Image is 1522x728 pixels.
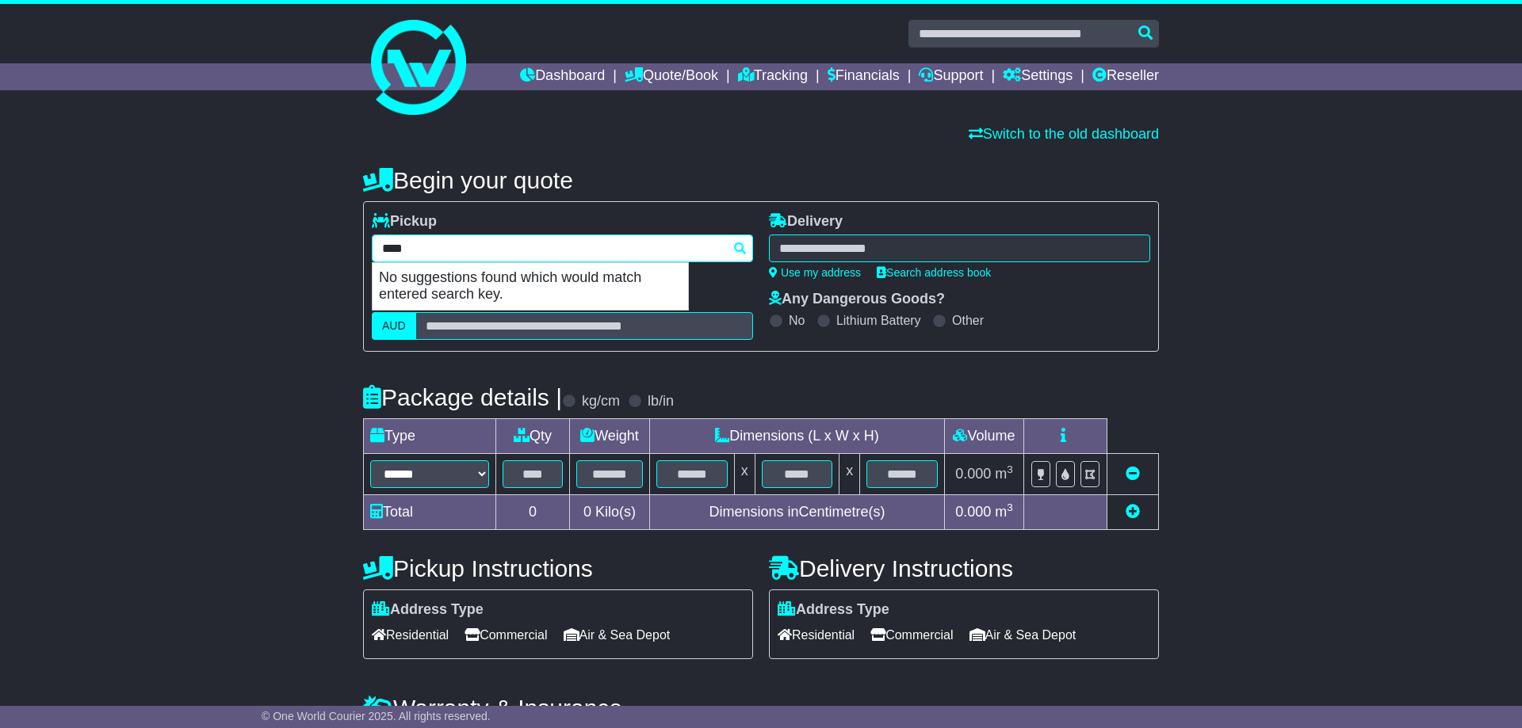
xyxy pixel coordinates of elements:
[944,419,1023,454] td: Volume
[1003,63,1073,90] a: Settings
[836,313,921,328] label: Lithium Battery
[625,63,718,90] a: Quote/Book
[1126,504,1140,520] a: Add new item
[649,419,944,454] td: Dimensions (L x W x H)
[564,623,671,647] span: Air & Sea Depot
[496,419,570,454] td: Qty
[363,167,1159,193] h4: Begin your quote
[363,384,562,410] h4: Package details |
[649,495,944,530] td: Dimensions in Centimetre(s)
[262,710,491,722] span: © One World Courier 2025. All rights reserved.
[969,623,1076,647] span: Air & Sea Depot
[952,313,984,328] label: Other
[877,266,991,279] a: Search address book
[372,312,416,340] label: AUD
[583,504,591,520] span: 0
[778,623,855,647] span: Residential
[648,393,674,410] label: lb/in
[734,454,755,495] td: x
[364,495,496,530] td: Total
[372,234,753,262] typeahead: Please provide city
[1007,501,1013,513] sup: 3
[955,504,991,520] span: 0.000
[570,419,650,454] td: Weight
[969,126,1159,142] a: Switch to the old dashboard
[769,213,843,231] label: Delivery
[955,466,991,482] span: 0.000
[372,213,437,231] label: Pickup
[839,454,860,495] td: x
[520,63,605,90] a: Dashboard
[995,466,1013,482] span: m
[570,495,650,530] td: Kilo(s)
[372,601,484,619] label: Address Type
[738,63,808,90] a: Tracking
[778,601,889,619] label: Address Type
[465,623,547,647] span: Commercial
[870,623,953,647] span: Commercial
[1126,466,1140,482] a: Remove this item
[828,63,900,90] a: Financials
[496,495,570,530] td: 0
[1007,463,1013,475] sup: 3
[364,419,496,454] td: Type
[363,695,1159,721] h4: Warranty & Insurance
[789,313,805,328] label: No
[582,393,620,410] label: kg/cm
[919,63,983,90] a: Support
[769,555,1159,581] h4: Delivery Instructions
[769,266,861,279] a: Use my address
[1092,63,1159,90] a: Reseller
[769,291,945,308] label: Any Dangerous Goods?
[363,555,753,581] h4: Pickup Instructions
[372,623,449,647] span: Residential
[373,263,688,310] p: No suggestions found which would match entered search key.
[995,504,1013,520] span: m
